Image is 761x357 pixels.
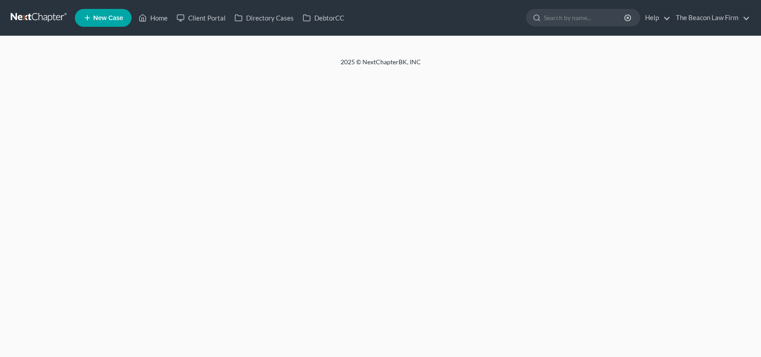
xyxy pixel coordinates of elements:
a: Help [641,10,671,26]
a: DebtorCC [298,10,349,26]
div: 2025 © NextChapterBK, INC [127,58,635,74]
a: The Beacon Law Firm [671,10,750,26]
a: Home [134,10,172,26]
input: Search by name... [544,9,625,26]
a: Client Portal [172,10,230,26]
span: New Case [93,15,123,21]
a: Directory Cases [230,10,298,26]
